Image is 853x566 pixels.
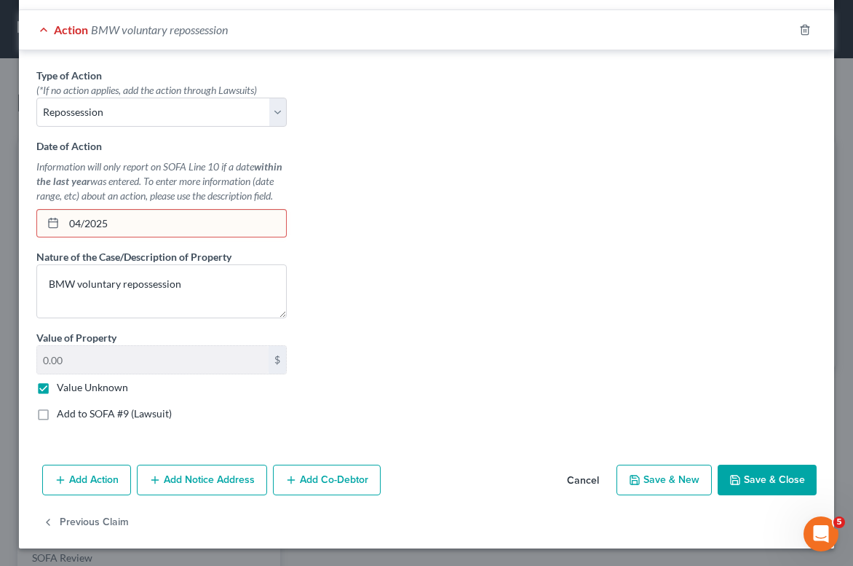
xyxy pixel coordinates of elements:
[42,465,131,495] button: Add Action
[36,160,287,203] div: Information will only report on SOFA Line 10 if a date was entered. To enter more information (da...
[718,465,817,495] button: Save & Close
[36,138,102,154] label: Date of Action
[273,465,381,495] button: Add Co-Debtor
[36,249,231,264] label: Nature of the Case/Description of Property
[36,83,287,98] div: (*If no action applies, add the action through Lawsuits)
[616,465,712,495] button: Save & New
[64,210,286,237] input: MM/DD/YYYY
[804,516,838,551] iframe: Intercom live chat
[91,23,228,36] span: BMW voluntary repossession
[36,160,282,187] strong: within the last year
[57,380,128,395] label: Value Unknown
[36,330,116,345] label: Value of Property
[37,346,269,374] input: 0.00
[54,23,88,36] span: Action
[555,466,611,495] button: Cancel
[137,465,267,495] button: Add Notice Address
[269,346,286,374] div: $
[36,69,102,82] span: Type of Action
[57,406,172,421] label: Add to SOFA #9 (Lawsuit)
[833,516,845,528] span: 5
[42,507,129,538] button: Previous Claim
